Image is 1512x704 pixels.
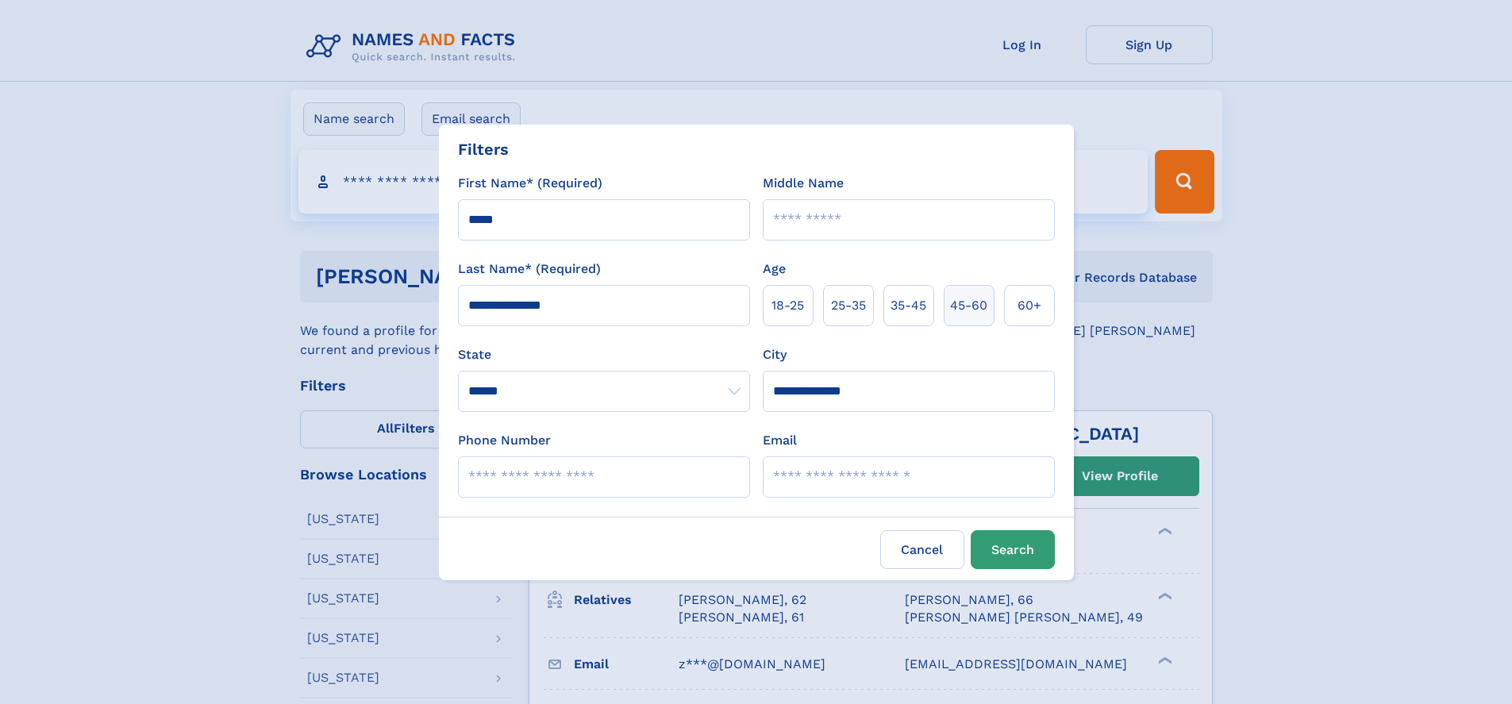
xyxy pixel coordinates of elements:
label: Cancel [880,530,964,569]
label: First Name* (Required) [458,174,602,193]
span: 18‑25 [771,296,804,315]
span: 35‑45 [891,296,926,315]
label: Email [763,431,797,450]
label: State [458,345,750,364]
span: 25‑35 [831,296,866,315]
span: 60+ [1018,296,1041,315]
span: 45‑60 [950,296,987,315]
label: Age [763,260,786,279]
label: Last Name* (Required) [458,260,601,279]
button: Search [971,530,1055,569]
label: City [763,345,787,364]
div: Filters [458,137,509,161]
label: Middle Name [763,174,844,193]
label: Phone Number [458,431,551,450]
